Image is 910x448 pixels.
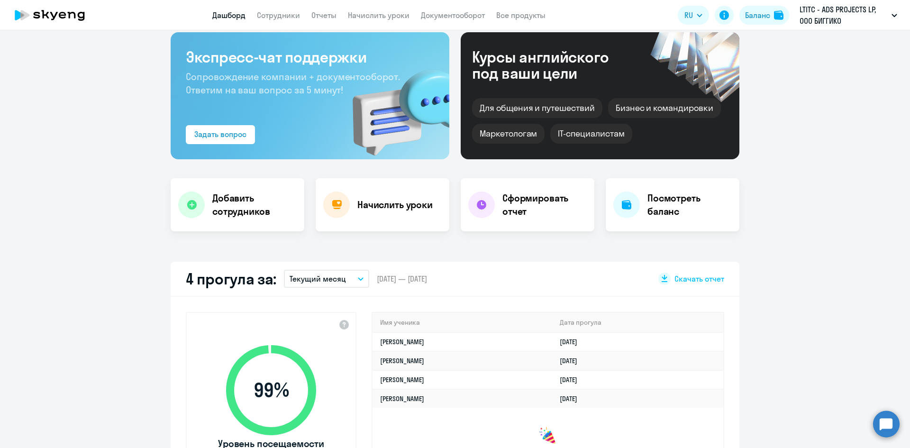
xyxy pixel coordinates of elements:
h4: Посмотреть баланс [647,192,732,218]
a: [PERSON_NAME] [380,357,424,365]
img: balance [774,10,783,20]
h3: Экспресс-чат поддержки [186,47,434,66]
a: [DATE] [560,357,585,365]
div: Бизнес и командировки [608,98,721,118]
p: LTITC - ADS PROJECTS LP, ООО БИГГИКО [800,4,888,27]
button: LTITC - ADS PROJECTS LP, ООО БИГГИКО [795,4,902,27]
img: congrats [538,427,557,446]
a: Документооборот [421,10,485,20]
a: [PERSON_NAME] [380,338,424,346]
th: Имя ученика [373,313,552,332]
button: Балансbalance [739,6,789,25]
a: [DATE] [560,338,585,346]
p: Текущий месяц [290,273,346,284]
a: Начислить уроки [348,10,409,20]
h4: Сформировать отчет [502,192,587,218]
div: Маркетологам [472,124,545,144]
div: Баланс [745,9,770,21]
a: Отчеты [311,10,337,20]
span: 99 % [217,379,326,402]
span: Скачать отчет [674,274,724,284]
a: [DATE] [560,375,585,384]
div: IT-специалистам [550,124,632,144]
a: Все продукты [496,10,546,20]
div: Для общения и путешествий [472,98,602,118]
span: Сопровождение компании + документооборот. Ответим на ваш вопрос за 5 минут! [186,71,400,96]
div: Курсы английского под ваши цели [472,49,634,81]
a: Дашборд [212,10,246,20]
div: Задать вопрос [194,128,246,140]
h2: 4 прогула за: [186,269,276,288]
span: [DATE] — [DATE] [377,274,427,284]
button: Текущий месяц [284,270,369,288]
button: RU [678,6,709,25]
a: [PERSON_NAME] [380,375,424,384]
a: Сотрудники [257,10,300,20]
a: [PERSON_NAME] [380,394,424,403]
th: Дата прогула [552,313,723,332]
span: RU [684,9,693,21]
h4: Добавить сотрудников [212,192,297,218]
h4: Начислить уроки [357,198,433,211]
button: Задать вопрос [186,125,255,144]
a: [DATE] [560,394,585,403]
img: bg-img [339,53,449,159]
